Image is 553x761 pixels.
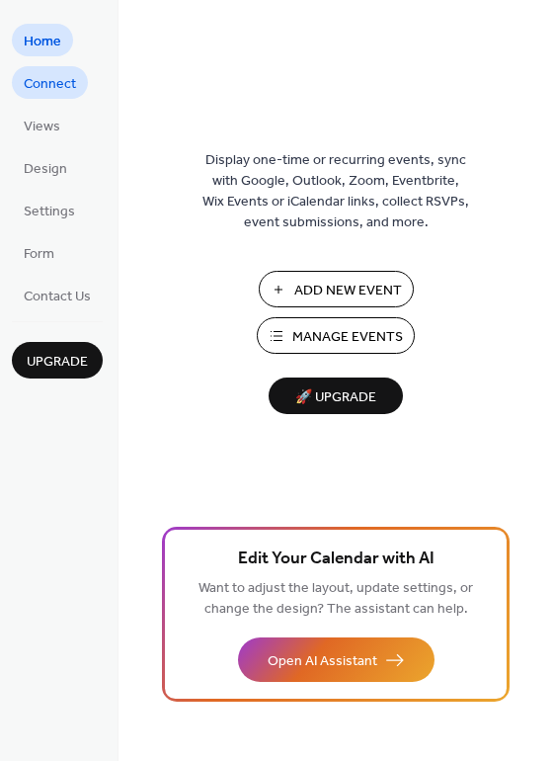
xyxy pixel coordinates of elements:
span: Manage Events [292,327,403,348]
span: Want to adjust the layout, update settings, or change the design? The assistant can help. [198,575,473,623]
button: Add New Event [259,271,414,307]
span: Edit Your Calendar with AI [238,546,434,573]
button: Manage Events [257,317,415,354]
span: Settings [24,202,75,222]
a: Form [12,236,66,269]
button: 🚀 Upgrade [269,378,403,414]
span: Upgrade [27,352,88,373]
a: Views [12,109,72,141]
button: Open AI Assistant [238,637,434,682]
span: Display one-time or recurring events, sync with Google, Outlook, Zoom, Eventbrite, Wix Events or ... [202,150,469,233]
a: Design [12,151,79,184]
span: Design [24,159,67,180]
button: Upgrade [12,342,103,379]
span: Add New Event [294,281,402,301]
a: Connect [12,66,88,99]
span: Contact Us [24,287,91,307]
span: Home [24,32,61,52]
span: Open AI Assistant [268,651,377,672]
span: Connect [24,74,76,95]
a: Home [12,24,73,56]
span: Views [24,117,60,137]
span: Form [24,244,54,265]
a: Contact Us [12,279,103,311]
a: Settings [12,194,87,226]
span: 🚀 Upgrade [280,384,391,411]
